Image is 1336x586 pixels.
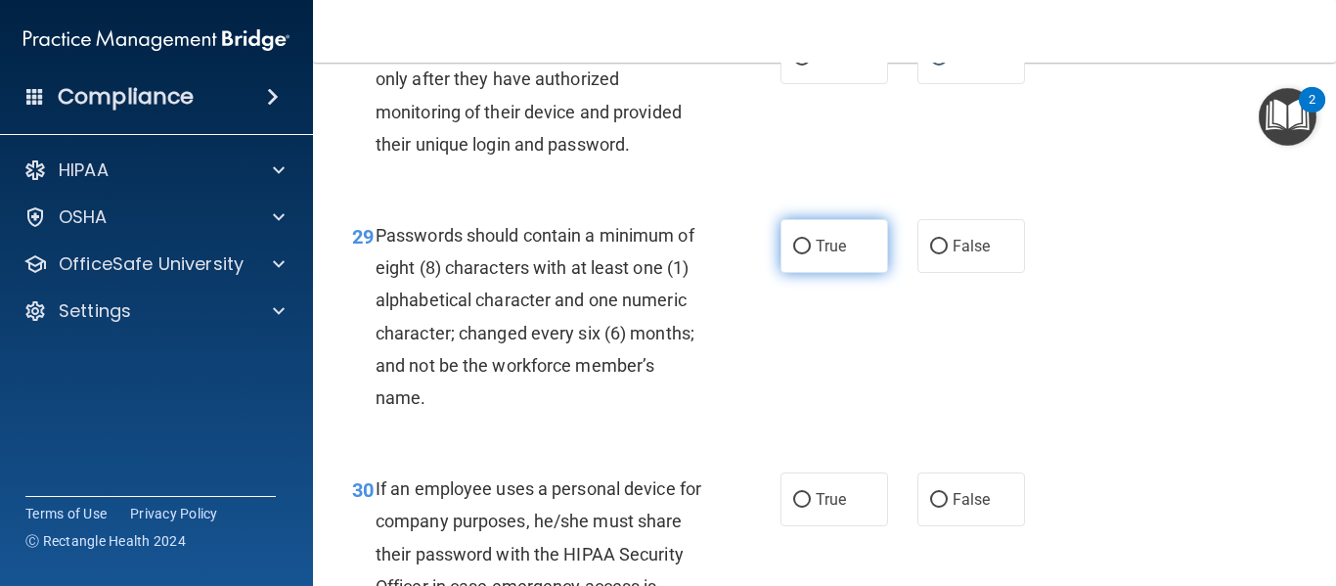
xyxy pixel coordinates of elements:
img: PMB logo [23,21,289,60]
div: 2 [1309,100,1315,125]
p: Settings [59,299,131,323]
span: Passwords should contain a minimum of eight (8) characters with at least one (1) alphabetical cha... [376,225,694,408]
a: HIPAA [23,158,285,182]
span: 30 [352,478,374,502]
h4: Compliance [58,83,194,111]
input: False [930,240,948,254]
input: True [793,493,811,508]
span: True [816,237,846,255]
span: False [953,237,991,255]
a: Privacy Policy [130,504,218,523]
a: OfficeSafe University [23,252,285,276]
button: Open Resource Center, 2 new notifications [1259,88,1316,146]
a: Terms of Use [25,504,107,523]
a: Settings [23,299,285,323]
span: Employee workstations can be monitored only after they have authorized monitoring of their device... [376,36,701,155]
a: OSHA [23,205,285,229]
span: Ⓒ Rectangle Health 2024 [25,531,186,551]
input: False [930,493,948,508]
p: HIPAA [59,158,109,182]
span: False [953,490,991,509]
p: OSHA [59,205,108,229]
input: True [793,240,811,254]
iframe: Drift Widget Chat Controller [1238,451,1313,525]
p: OfficeSafe University [59,252,244,276]
span: True [816,490,846,509]
span: 29 [352,225,374,248]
